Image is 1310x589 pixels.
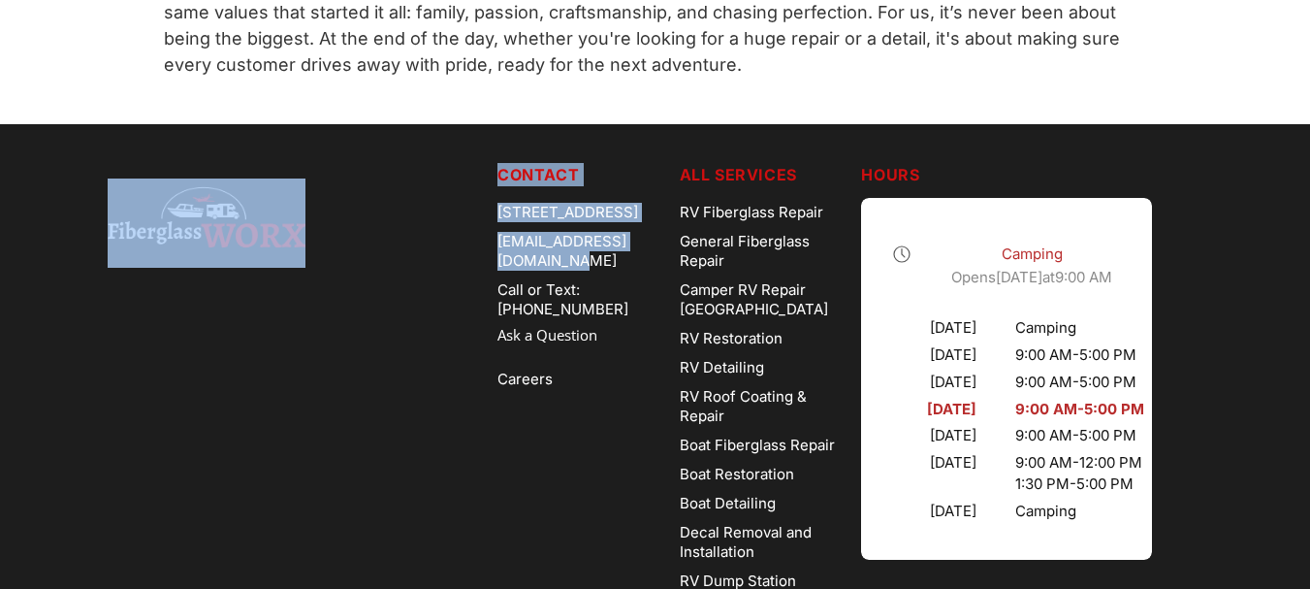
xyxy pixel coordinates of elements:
[1015,345,1144,365] div: 9:00 AM - 5:00 PM
[497,227,664,276] div: [EMAIL_ADDRESS][DOMAIN_NAME]
[861,163,1202,186] h5: Hours
[951,268,1112,286] span: Opens at
[892,400,976,419] div: [DATE]
[1015,426,1144,445] div: 9:00 AM - 5:00 PM
[680,324,847,353] a: RV Restoration
[680,431,847,460] a: Boat Fiberglass Repair
[892,426,976,445] div: [DATE]
[892,318,976,338] div: [DATE]
[892,453,976,494] div: [DATE]
[680,518,847,567] a: Decal Removal and Installation
[680,198,847,227] a: RV Fiberglass Repair
[680,353,847,382] a: RV Detailing
[680,163,847,186] h5: ALL SERVICES
[1015,318,1144,338] div: Camping
[892,373,976,392] div: [DATE]
[1055,268,1112,286] time: 9:00 AM
[1015,502,1144,521] div: Camping
[680,382,847,431] a: RV Roof Coating & Repair
[497,324,664,346] a: Ask a Question
[996,268,1042,286] span: [DATE]
[1015,474,1144,494] div: 1:30 PM - 5:00 PM
[1015,453,1144,473] div: 9:00 AM - 12:00 PM
[1015,400,1144,419] div: 9:00 AM - 5:00 PM
[680,460,847,489] a: Boat Restoration
[680,276,847,324] a: Camper RV Repair [GEOGRAPHIC_DATA]
[680,227,847,276] a: General Fiberglass Repair
[680,489,847,518] a: Boat Detailing
[497,163,664,186] h5: Contact
[497,198,664,227] div: [STREET_ADDRESS]
[497,276,664,324] a: Call or Text: [PHONE_NUMBER]
[1015,373,1144,392] div: 9:00 AM - 5:00 PM
[497,365,664,394] a: Careers
[1002,245,1063,263] span: Camping
[892,345,976,365] div: [DATE]
[892,502,976,521] div: [DATE]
